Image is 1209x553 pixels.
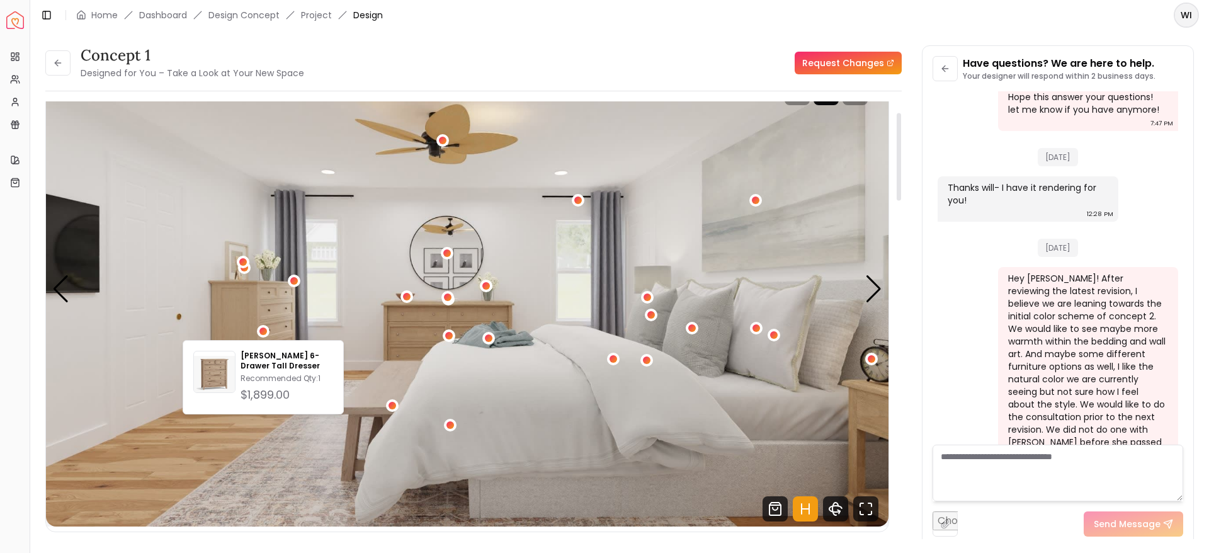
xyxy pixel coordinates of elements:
[6,11,24,29] a: Spacejoy
[853,496,878,522] svg: Fullscreen
[6,11,24,29] img: Spacejoy Logo
[139,9,187,21] a: Dashboard
[1038,148,1078,166] span: [DATE]
[91,9,118,21] a: Home
[193,351,333,404] a: Hudson 6-Drawer Tall Dresser[PERSON_NAME] 6-Drawer Tall DresserRecommended Qty:1$1,899.00
[1175,4,1198,26] span: WI
[948,181,1106,207] div: Thanks will- I have it rendering for you!
[1008,272,1166,461] div: Hey [PERSON_NAME]! After reviewing the latest revision, I believe we are leaning towards the init...
[963,56,1155,71] p: Have questions? We are here to help.
[46,52,888,527] img: Design Render 3
[763,496,788,522] svg: Shop Products from this design
[81,67,304,79] small: Designed for You – Take a Look at Your New Space
[823,496,848,522] svg: 360 View
[81,45,304,66] h3: concept 1
[76,9,383,21] nav: breadcrumb
[241,351,333,371] p: [PERSON_NAME] 6-Drawer Tall Dresser
[865,275,882,303] div: Next slide
[793,496,818,522] svg: Hotspots Toggle
[1150,117,1173,130] div: 7:47 PM
[1174,3,1199,28] button: WI
[194,354,235,395] img: Hudson 6-Drawer Tall Dresser
[241,373,333,384] p: Recommended Qty: 1
[301,9,332,21] a: Project
[208,9,280,21] li: Design Concept
[963,71,1155,81] p: Your designer will respond within 2 business days.
[353,9,383,21] span: Design
[241,386,333,404] div: $1,899.00
[1087,208,1113,220] div: 12:28 PM
[795,52,902,74] a: Request Changes
[46,52,888,527] div: 1 / 4
[46,52,888,527] div: Carousel
[1038,239,1078,257] span: [DATE]
[52,275,69,303] div: Previous slide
